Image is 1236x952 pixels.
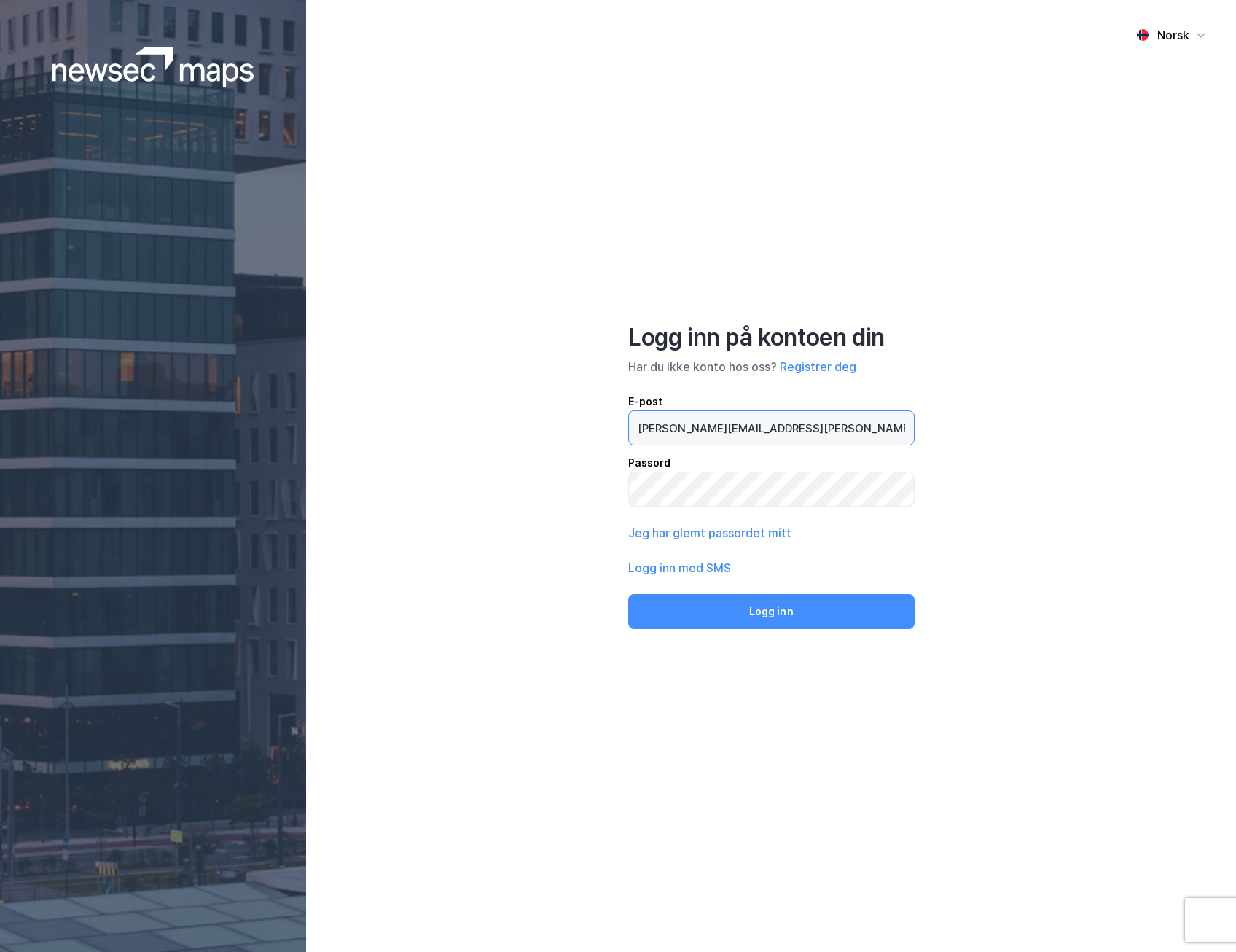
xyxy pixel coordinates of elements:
[628,358,915,375] div: Har du ikke konto hos oss?
[780,358,856,375] button: Registrer deg
[628,393,915,410] div: E-post
[1163,882,1236,952] iframe: Chat Widget
[628,559,731,577] button: Logg inn med SMS
[628,524,791,542] button: Jeg har glemt passordet mitt
[1163,882,1236,952] div: Kontrollprogram for chat
[52,47,254,87] img: logoWhite.bf58a803f64e89776f2b079ca2356427.svg
[1157,26,1189,44] div: Norsk
[628,594,915,629] button: Logg inn
[628,323,915,352] div: Logg inn på kontoen din
[628,454,915,472] div: Passord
